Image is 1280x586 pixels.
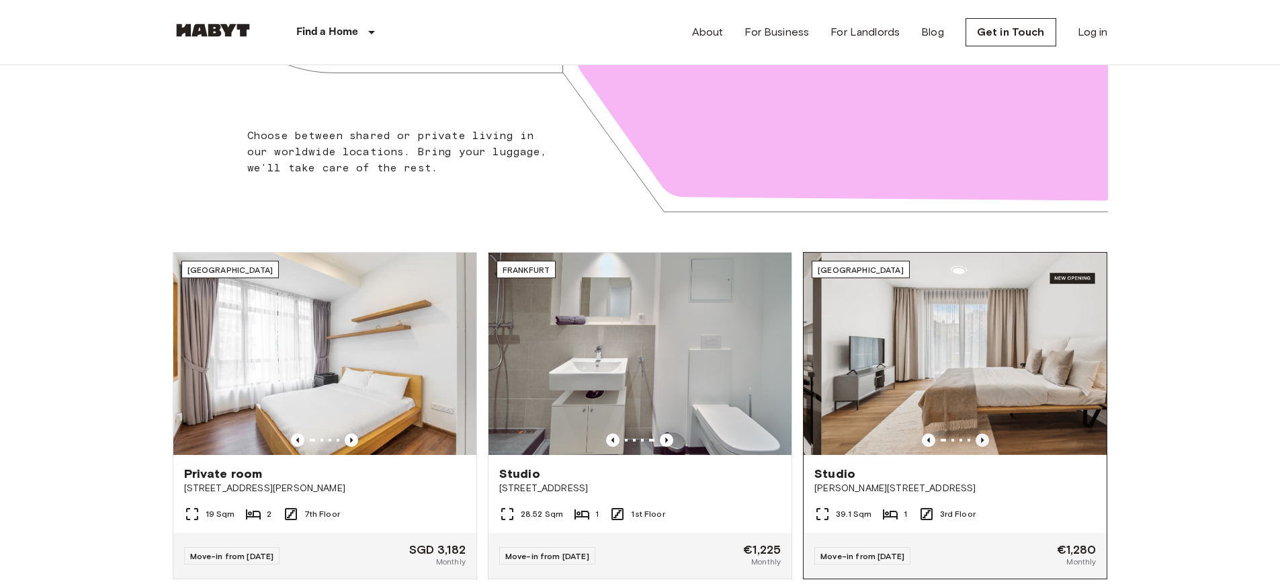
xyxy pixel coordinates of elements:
[499,482,781,495] span: [STREET_ADDRESS]
[304,508,340,520] span: 7th Floor
[836,508,871,520] span: 39.1 Sqm
[173,253,476,455] img: Marketing picture of unit SG-01-003-012-01
[488,253,792,455] img: Marketing picture of unit DE-04-001-012-01H
[814,482,1096,495] span: [PERSON_NAME][STREET_ADDRESS]
[436,556,466,568] span: Monthly
[692,24,724,40] a: About
[820,551,904,561] span: Move-in from [DATE]
[184,466,263,482] span: Private room
[267,508,271,520] span: 2
[814,466,855,482] span: Studio
[751,556,781,568] span: Monthly
[1066,556,1096,568] span: Monthly
[499,466,540,482] span: Studio
[247,128,556,176] p: Choose between shared or private living in our worldwide locations. Bring your luggage, we'll tak...
[519,253,822,455] img: Marketing picture of unit DE-01-492-301-001
[803,252,1107,579] a: Previous imagePrevious image[GEOGRAPHIC_DATA]Studio[PERSON_NAME][STREET_ADDRESS]39.1 Sqm13rd Floo...
[822,253,1125,455] img: Marketing picture of unit DE-01-492-301-001
[631,508,665,520] span: 1st Floor
[488,252,792,579] a: Previous imagePrevious imageFrankfurtStudio[STREET_ADDRESS]28.52 Sqm11st FloorMove-in from [DATE]...
[976,433,989,447] button: Previous image
[1057,544,1097,556] span: €1,280
[744,24,809,40] a: For Business
[505,551,589,561] span: Move-in from [DATE]
[1078,24,1108,40] a: Log in
[830,24,900,40] a: For Landlords
[345,433,358,447] button: Previous image
[409,544,465,556] span: SGD 3,182
[291,433,304,447] button: Previous image
[921,24,944,40] a: Blog
[904,508,907,520] span: 1
[190,551,274,561] span: Move-in from [DATE]
[940,508,976,520] span: 3rd Floor
[521,508,563,520] span: 28.52 Sqm
[595,508,599,520] span: 1
[743,544,781,556] span: €1,225
[296,24,359,40] p: Find a Home
[922,433,935,447] button: Previous image
[606,433,620,447] button: Previous image
[173,252,477,579] a: Marketing picture of unit SG-01-003-012-01Previous imagePrevious image[GEOGRAPHIC_DATA]Private ro...
[503,265,550,275] span: Frankfurt
[206,508,235,520] span: 19 Sqm
[184,482,466,495] span: [STREET_ADDRESS][PERSON_NAME]
[173,24,253,37] img: Habyt
[818,265,904,275] span: [GEOGRAPHIC_DATA]
[660,433,673,447] button: Previous image
[187,265,273,275] span: [GEOGRAPHIC_DATA]
[966,18,1056,46] a: Get in Touch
